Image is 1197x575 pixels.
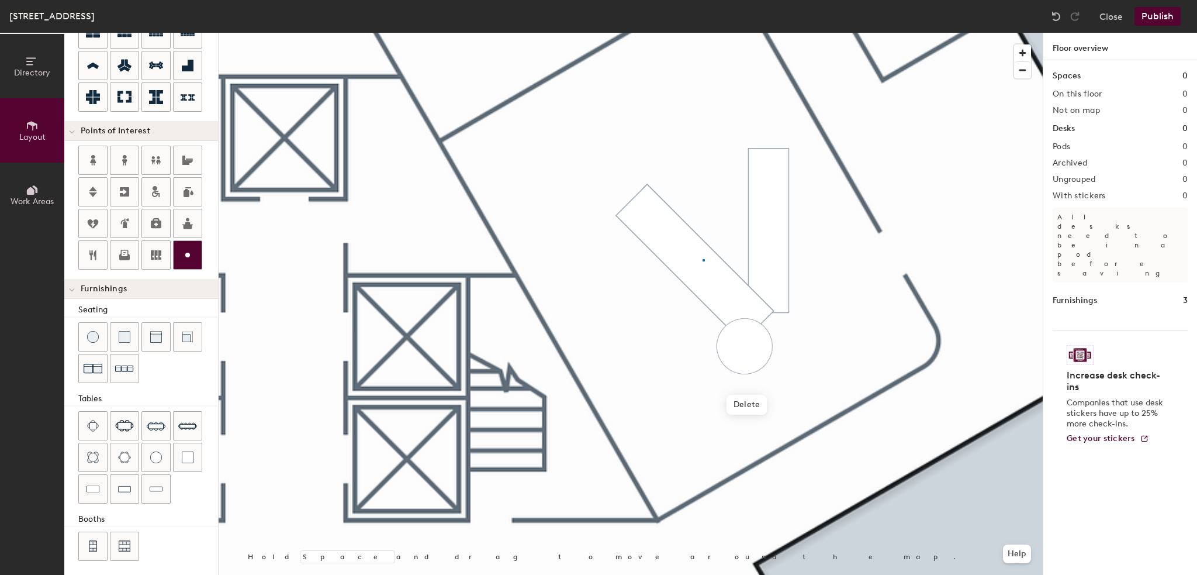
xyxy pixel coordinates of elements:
img: Stool [87,331,99,343]
p: All desks need to be in a pod before saving [1053,208,1188,283]
img: Four seat round table [87,452,99,463]
button: Couch (middle) [141,322,171,352]
button: Six seat round table [110,443,139,472]
h1: 0 [1182,122,1188,135]
h2: With stickers [1053,191,1106,201]
button: Close [1099,7,1123,26]
img: Table (1x1) [182,452,193,463]
button: Help [1003,545,1031,563]
span: Furnishings [81,284,127,294]
img: Six seat round table [118,452,131,463]
span: Points of Interest [81,126,150,136]
img: Couch (x3) [115,360,134,378]
button: Table (round) [141,443,171,472]
img: Eight seat table [147,416,165,435]
span: Get your stickers [1067,433,1135,443]
h2: 0 [1182,89,1188,99]
h1: Spaces [1053,70,1081,82]
img: Table (round) [150,452,162,463]
h1: 0 [1182,70,1188,82]
span: Directory [14,68,50,78]
button: Publish [1134,7,1181,26]
button: Four seat round table [78,443,108,472]
img: Undo [1050,11,1062,22]
button: Table (1x1) [173,443,202,472]
div: Booths [78,513,218,526]
h1: Furnishings [1053,294,1097,307]
div: Seating [78,304,218,316]
div: [STREET_ADDRESS] [9,9,95,23]
h2: Archived [1053,159,1087,168]
button: Four seat table [78,411,108,440]
h2: 0 [1182,175,1188,184]
img: Couch (corner) [182,331,193,343]
h2: 0 [1182,142,1188,152]
img: Table (1x3) [118,483,131,495]
button: Table (1x3) [110,474,139,504]
img: Redo [1069,11,1081,22]
img: Six seat table [115,420,134,432]
button: Table (1x4) [141,474,171,504]
button: Ten seat table [173,411,202,440]
button: Eight seat table [141,411,171,440]
img: Table (1x2) [87,483,99,495]
img: Ten seat table [178,416,197,435]
h2: 0 [1182,106,1188,115]
button: Cushion [110,322,139,352]
img: Couch (x2) [84,359,102,378]
img: Four seat table [87,420,99,432]
img: Six seat booth [119,540,130,552]
h2: 0 [1182,159,1188,168]
h1: Floor overview [1043,33,1197,60]
img: Sticker logo [1067,345,1094,365]
div: Tables [78,392,218,405]
span: Work Areas [11,197,54,206]
h2: Pods [1053,142,1070,152]
h2: Ungrouped [1053,175,1096,184]
img: Cushion [119,331,130,343]
button: Stool [78,322,108,352]
button: Couch (x2) [78,354,108,383]
h1: 3 [1183,294,1188,307]
span: Layout [19,132,46,142]
h2: On this floor [1053,89,1102,99]
h4: Increase desk check-ins [1067,370,1167,393]
img: Couch (middle) [150,331,162,343]
button: Couch (x3) [110,354,139,383]
button: Six seat table [110,411,139,440]
button: Four seat booth [78,532,108,561]
p: Companies that use desk stickers have up to 25% more check-ins. [1067,398,1167,429]
button: Six seat booth [110,532,139,561]
button: Table (1x2) [78,474,108,504]
a: Get your stickers [1067,434,1149,444]
span: Delete [726,395,767,415]
h1: Desks [1053,122,1075,135]
h2: 0 [1182,191,1188,201]
h2: Not on map [1053,106,1100,115]
button: Couch (corner) [173,322,202,352]
img: Table (1x4) [150,483,162,495]
img: Four seat booth [88,540,98,552]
